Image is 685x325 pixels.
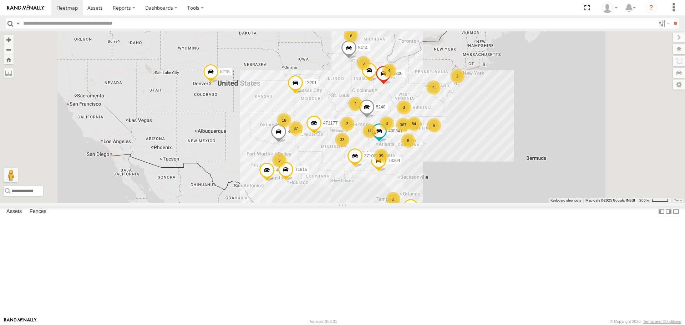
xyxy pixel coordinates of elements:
div: 3 [397,100,411,115]
div: 16 [277,113,291,127]
a: Visit our Website [4,318,37,325]
span: 37102T [364,154,379,159]
label: Dock Summary Table to the Right [665,207,672,217]
div: 35 [374,149,388,163]
div: © Copyright 2025 - [610,319,681,324]
button: Drag Pegman onto the map to open Street View [4,168,18,182]
div: Dwight Wallace [599,2,620,13]
div: 367 [396,118,410,132]
span: 47117T [323,121,338,126]
span: 5414 [358,45,368,50]
button: Keyboard shortcuts [550,198,581,203]
div: 2 [348,97,362,111]
div: 6 [427,118,441,132]
div: 3 [356,56,371,70]
label: Dock Summary Table to the Left [658,207,665,217]
span: 5248 [376,105,386,110]
label: Search Query [15,18,21,29]
span: 40045T [276,168,291,173]
button: Map Scale: 200 km per 44 pixels [637,198,671,203]
span: 5216 [220,69,230,74]
div: Version: 308.01 [310,319,337,324]
label: Assets [3,207,25,217]
div: 5 [401,133,415,148]
label: Search Filter Options [656,18,671,29]
span: 40071T [288,129,303,134]
div: 4 [382,64,396,78]
button: Zoom Home [4,55,14,64]
div: 9 [344,28,358,42]
div: 3 [272,153,286,167]
div: 84 [407,117,421,131]
span: 40034T [389,128,403,133]
button: Zoom in [4,35,14,45]
a: Terms and Conditions [643,319,681,324]
i: ? [645,2,657,14]
div: 33 [335,133,349,147]
span: T3204 [388,158,400,163]
label: Measure [4,68,14,78]
span: 5306 [393,71,402,76]
span: 200 km [639,198,651,202]
label: Hide Summary Table [673,207,680,217]
div: 11 [362,124,377,138]
div: 2 [386,192,400,206]
div: 37 [289,121,303,136]
span: T1816 [295,167,307,172]
label: Fences [26,207,50,217]
button: Zoom out [4,45,14,55]
a: Terms (opens in new tab) [674,199,682,202]
img: rand-logo.svg [7,5,44,10]
div: 3 [380,116,394,131]
div: 2 [340,117,354,131]
div: 2 [450,69,465,83]
span: Map data ©2025 Google, INEGI [585,198,635,202]
span: T3201 [305,80,317,85]
label: Map Settings [673,80,685,90]
div: 4 [426,80,441,95]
